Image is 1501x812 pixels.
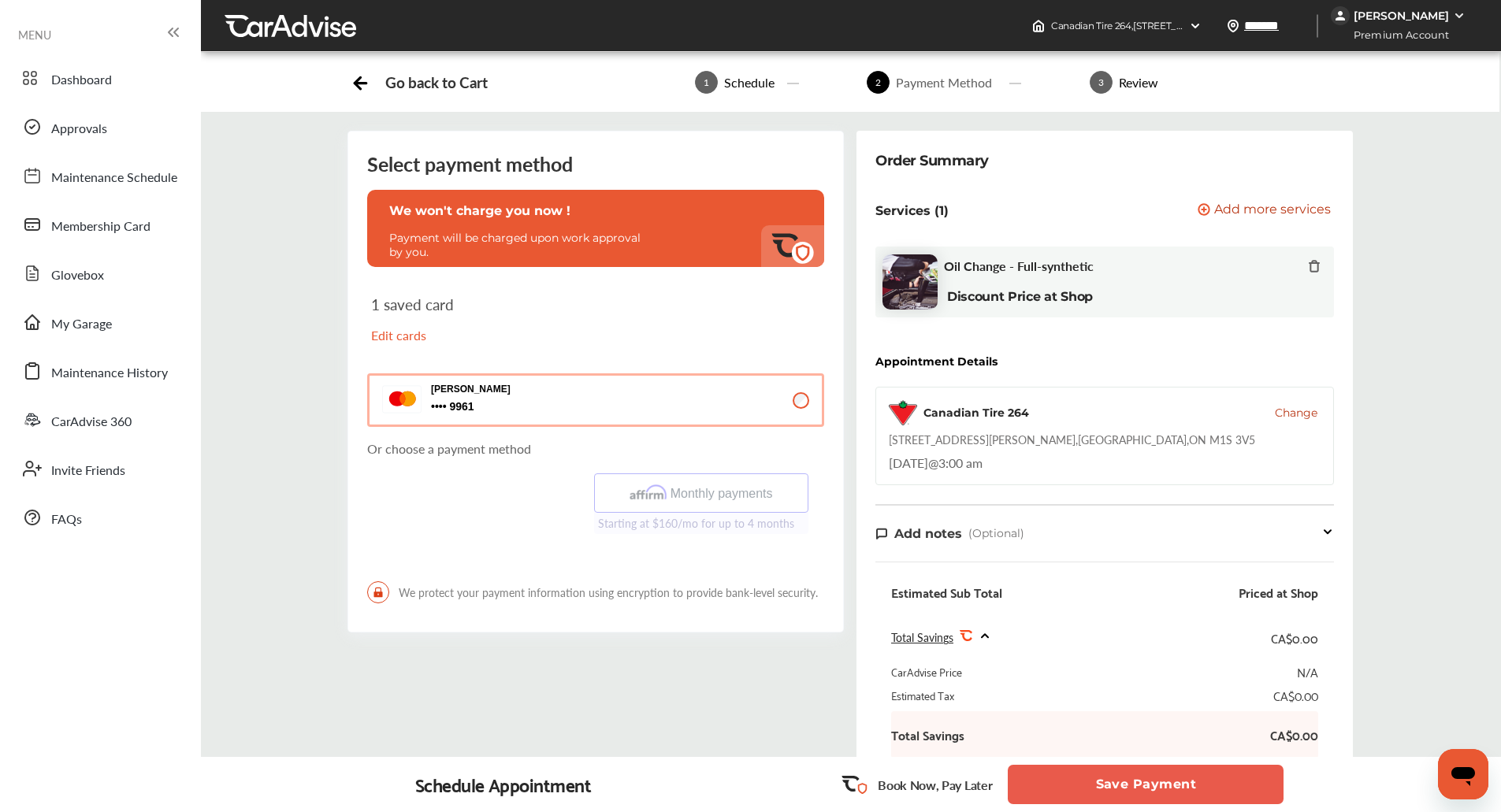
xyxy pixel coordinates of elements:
[51,265,104,286] span: Glovebox
[1113,73,1165,91] div: Review
[928,454,938,472] span: @
[968,526,1024,540] span: (Optional)
[371,326,587,344] p: Edit cards
[1090,71,1113,94] span: 3
[1271,627,1318,648] div: CA$0.00
[51,314,112,335] span: My Garage
[14,350,185,391] a: Maintenance History
[1239,584,1318,600] div: Priced at Shop
[867,71,890,94] span: 2
[1051,20,1464,32] span: Canadian Tire 264 , [STREET_ADDRESS][PERSON_NAME] [GEOGRAPHIC_DATA] , ON M1S 3V5
[894,526,962,541] span: Add notes
[415,773,592,795] div: Schedule Appointment
[889,400,917,425] img: logo-canadian-tire.png
[695,71,718,94] span: 1
[875,150,989,172] div: Order Summary
[371,295,587,357] div: 1 saved card
[882,254,938,310] img: oil-change-thumb.jpg
[51,461,125,481] span: Invite Friends
[1331,6,1350,25] img: jVpblrzwTbfkPYzPPzSLxeg0AAAAASUVORK5CYII=
[367,439,824,458] p: Or choose a payment method
[1198,203,1331,218] button: Add more services
[891,688,954,703] div: Estimated Tax
[1198,203,1334,218] a: Add more services
[1354,9,1449,23] div: [PERSON_NAME]
[51,510,82,530] span: FAQs
[1275,405,1317,421] button: Change
[889,454,928,472] span: [DATE]
[875,203,949,218] p: Services (1)
[51,217,150,237] span: Membership Card
[1438,749,1488,799] iframe: Button to launch messaging window
[14,497,185,538] a: FAQs
[14,253,185,294] a: Glovebox
[718,73,781,91] div: Schedule
[875,355,998,368] div: Appointment Details
[1317,14,1318,38] img: header-divider.bc55588e.svg
[14,448,185,489] a: Invite Friends
[1214,203,1331,218] span: Add more services
[431,399,589,414] span: 9961
[891,629,953,645] span: Total Savings
[367,150,824,177] div: Select payment method
[891,664,962,680] div: CarAdvise Price
[889,432,1255,447] div: [STREET_ADDRESS][PERSON_NAME] , [GEOGRAPHIC_DATA] , ON M1S 3V5
[14,106,185,147] a: Approvals
[891,584,1002,600] div: Estimated Sub Total
[367,581,389,603] img: LockIcon.bb451512.svg
[51,119,107,139] span: Approvals
[51,70,112,91] span: Dashboard
[51,363,168,384] span: Maintenance History
[944,258,1094,273] span: Oil Change - Full-synthetic
[367,373,824,427] button: [PERSON_NAME] 9961 9961
[1032,20,1045,32] img: header-home-logo.8d720a4f.svg
[923,405,1029,421] div: Canadian Tire 264
[51,412,132,432] span: CarAdvise 360
[875,527,888,540] img: note-icon.db9493fa.svg
[14,302,185,343] a: My Garage
[14,155,185,196] a: Maintenance Schedule
[938,454,983,472] span: 3:00 am
[367,581,824,603] span: We protect your payment information using encryption to provide bank-level security.
[947,289,1093,304] b: Discount Price at Shop
[891,727,964,743] b: Total Savings
[389,231,649,259] p: Payment will be charged upon work approval by you.
[1270,727,1318,743] b: CA$0.00
[1332,27,1461,43] span: Premium Account
[14,57,185,98] a: Dashboard
[14,204,185,245] a: Membership Card
[890,73,998,91] div: Payment Method
[878,776,992,794] p: Book Now, Pay Later
[14,399,185,440] a: CarAdvise 360
[1227,20,1239,32] img: location_vector.a44bc228.svg
[431,399,447,414] p: 9961
[431,384,589,395] p: [PERSON_NAME]
[1297,664,1318,680] div: N/A
[1189,20,1202,32] img: header-down-arrow.9dd2ce7d.svg
[389,203,802,218] p: We won't charge you now !
[1008,765,1284,804] button: Save Payment
[1273,688,1318,703] div: CA$0.00
[51,168,177,188] span: Maintenance Schedule
[1453,9,1466,22] img: WGsFRI8htEPBVLJbROoPRyZpYNWhNONpIPPETTm6eUC0GeLEiAAAAAElFTkSuQmCC
[18,28,51,41] span: MENU
[385,73,487,91] div: Go back to Cart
